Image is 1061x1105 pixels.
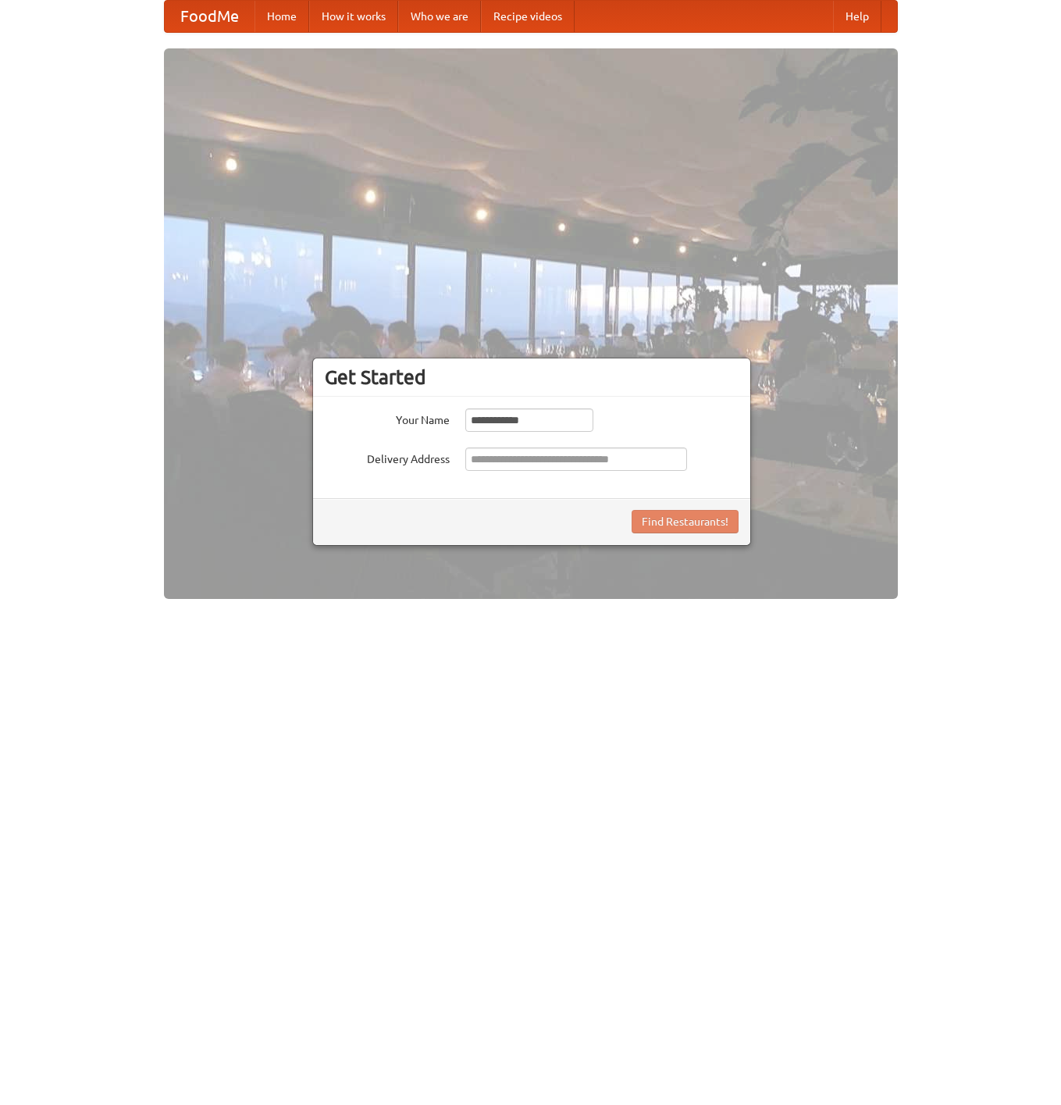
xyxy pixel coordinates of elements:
[309,1,398,32] a: How it works
[165,1,255,32] a: FoodMe
[325,365,739,389] h3: Get Started
[481,1,575,32] a: Recipe videos
[833,1,881,32] a: Help
[255,1,309,32] a: Home
[398,1,481,32] a: Who we are
[325,447,450,467] label: Delivery Address
[325,408,450,428] label: Your Name
[632,510,739,533] button: Find Restaurants!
